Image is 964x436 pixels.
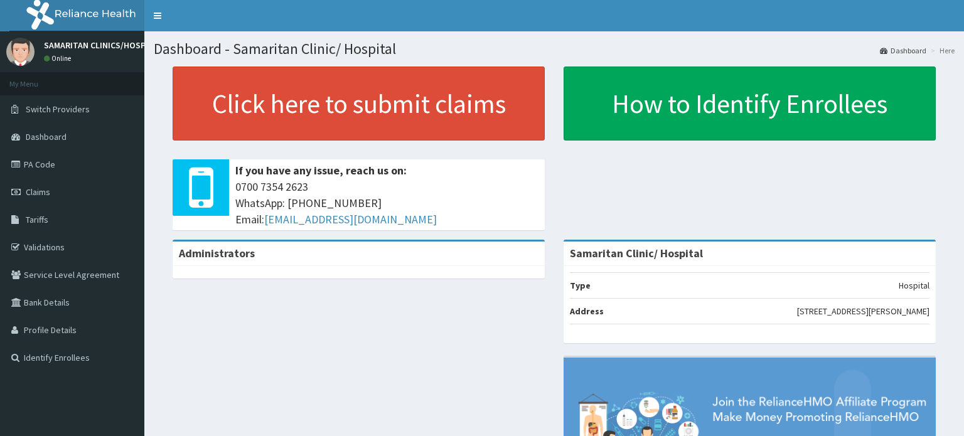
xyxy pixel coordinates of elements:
p: [STREET_ADDRESS][PERSON_NAME] [797,305,929,317]
a: How to Identify Enrollees [564,66,936,141]
a: Click here to submit claims [173,66,545,141]
a: Online [44,54,74,63]
p: SAMARITAN CLINICS/HOSPITAL [44,41,163,50]
h1: Dashboard - Samaritan Clinic/ Hospital [154,41,955,57]
p: Hospital [899,279,929,292]
li: Here [928,45,955,56]
strong: Samaritan Clinic/ Hospital [570,246,703,260]
a: Dashboard [880,45,926,56]
span: Tariffs [26,214,48,225]
a: [EMAIL_ADDRESS][DOMAIN_NAME] [264,212,437,226]
b: If you have any issue, reach us on: [235,163,407,178]
b: Administrators [179,246,255,260]
span: 0700 7354 2623 WhatsApp: [PHONE_NUMBER] Email: [235,179,538,227]
span: Switch Providers [26,104,90,115]
b: Address [570,306,604,317]
span: Claims [26,186,50,198]
span: Dashboard [26,131,67,142]
img: User Image [6,38,35,66]
b: Type [570,280,591,291]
